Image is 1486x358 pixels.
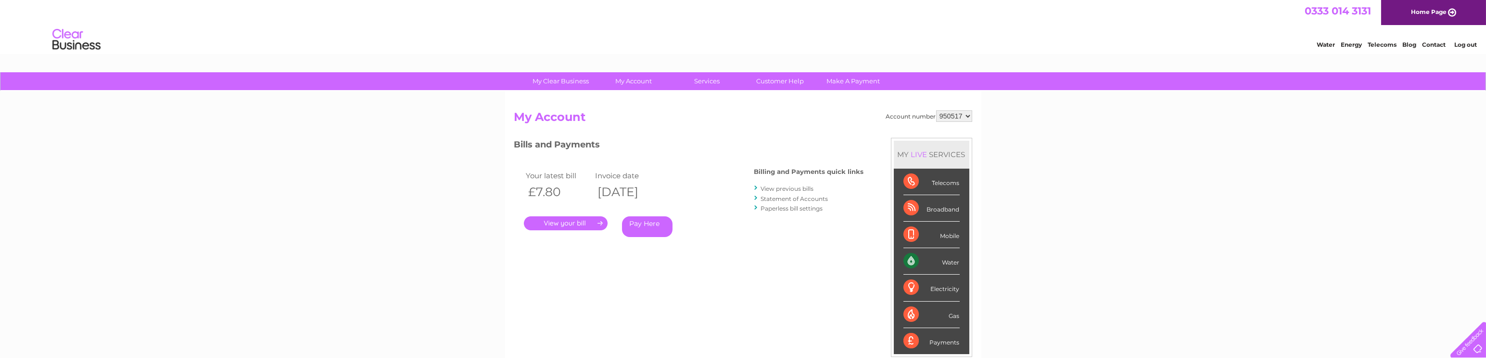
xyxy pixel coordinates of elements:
td: Invoice date [593,169,662,182]
a: 0333 014 3131 [1305,5,1371,17]
td: Your latest bill [524,169,593,182]
div: Broadband [903,195,960,222]
a: My Account [594,72,673,90]
a: Log out [1454,41,1477,48]
a: Contact [1422,41,1446,48]
div: Payments [903,328,960,354]
a: Services [667,72,747,90]
img: logo.png [52,25,101,54]
h2: My Account [514,110,972,129]
a: Paperless bill settings [761,205,823,212]
a: Make A Payment [813,72,893,90]
div: Electricity [903,275,960,301]
div: Water [903,248,960,275]
a: . [524,216,608,230]
a: My Clear Business [521,72,600,90]
a: Statement of Accounts [761,195,828,202]
h3: Bills and Payments [514,138,864,155]
div: Mobile [903,222,960,248]
a: Energy [1341,41,1362,48]
div: Telecoms [903,169,960,195]
a: Pay Here [622,216,673,237]
a: Customer Help [740,72,820,90]
h4: Billing and Payments quick links [754,168,864,175]
div: LIVE [909,150,929,159]
a: Water [1317,41,1335,48]
a: View previous bills [761,185,814,192]
th: [DATE] [593,182,662,202]
a: Telecoms [1368,41,1397,48]
div: Account number [886,110,972,122]
div: MY SERVICES [894,141,969,168]
th: £7.80 [524,182,593,202]
div: Clear Business is a trading name of Verastar Limited (registered in [GEOGRAPHIC_DATA] No. 3667643... [516,5,971,47]
div: Gas [903,302,960,328]
a: Blog [1402,41,1416,48]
